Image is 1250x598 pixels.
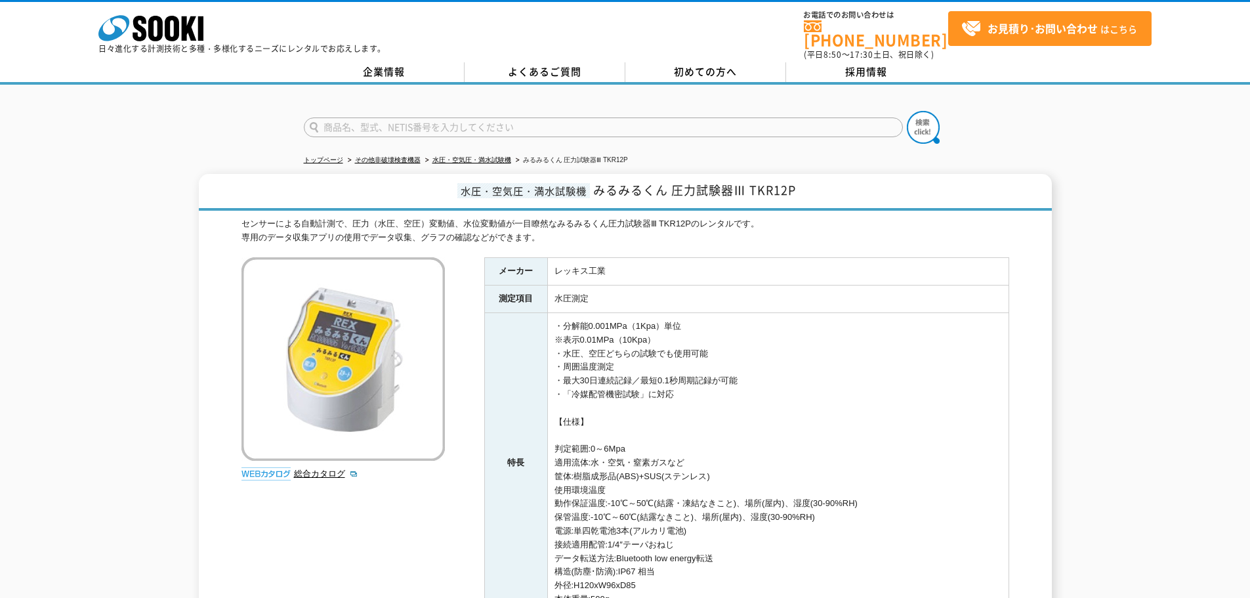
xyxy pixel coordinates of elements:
[948,11,1152,46] a: お見積り･お問い合わせはこちら
[304,156,343,163] a: トップページ
[804,20,948,47] a: [PHONE_NUMBER]
[294,469,358,479] a: 総合カタログ
[457,183,590,198] span: 水圧・空気圧・満水試験機
[804,49,934,60] span: (平日 ～ 土日、祝日除く)
[804,11,948,19] span: お電話でのお問い合わせは
[432,156,511,163] a: 水圧・空気圧・満水試験機
[823,49,842,60] span: 8:50
[625,62,786,82] a: 初めての方へ
[241,257,445,461] img: みるみるくん 圧力試験器Ⅲ TKR12P
[547,286,1009,313] td: 水圧測定
[513,154,628,167] li: みるみるくん 圧力試験器Ⅲ TKR12P
[484,286,547,313] th: 測定項目
[674,64,737,79] span: 初めての方へ
[355,156,421,163] a: その他非破壊検査機器
[547,258,1009,286] td: レッキス工業
[241,467,291,481] img: webカタログ
[988,20,1098,36] strong: お見積り･お問い合わせ
[98,45,386,53] p: 日々進化する計測技術と多種・多様化するニーズにレンタルでお応えします。
[593,181,796,199] span: みるみるくん 圧力試験器Ⅲ TKR12P
[465,62,625,82] a: よくあるご質問
[304,117,903,137] input: 商品名、型式、NETIS番号を入力してください
[786,62,947,82] a: 採用情報
[304,62,465,82] a: 企業情報
[907,111,940,144] img: btn_search.png
[850,49,873,60] span: 17:30
[484,258,547,286] th: メーカー
[241,217,1009,245] div: センサーによる自動計測で、圧力（水圧、空圧）変動値、水位変動値が一目瞭然なみるみるくん圧力試験器Ⅲ TKR12Pのレンタルです。 専用のデータ収集アプリの使用でデータ収集、グラフの確認などができます。
[961,19,1137,39] span: はこちら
